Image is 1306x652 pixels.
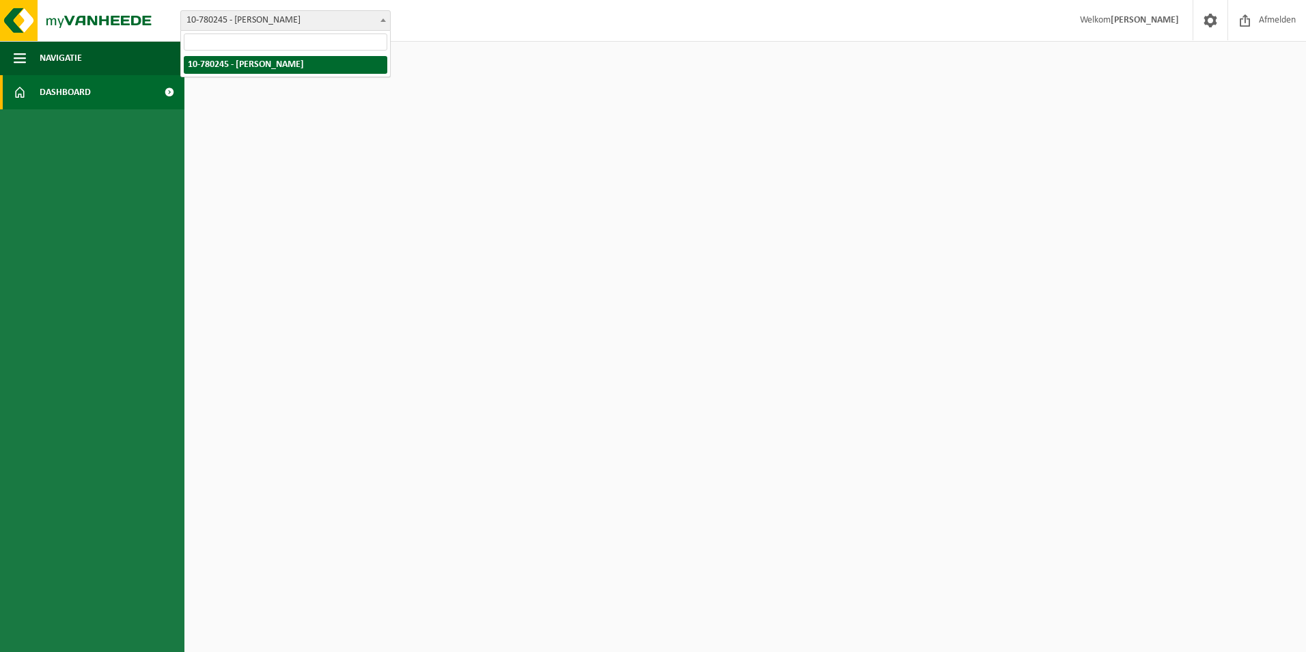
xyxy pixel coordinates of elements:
span: Dashboard [40,75,91,109]
strong: [PERSON_NAME] [1111,15,1179,25]
span: 10-780245 - VANDEVELDE KENNETH - ZEVEREN [180,10,391,31]
span: 10-780245 - VANDEVELDE KENNETH - ZEVEREN [181,11,390,30]
li: 10-780245 - [PERSON_NAME] [184,56,387,74]
span: Navigatie [40,41,82,75]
